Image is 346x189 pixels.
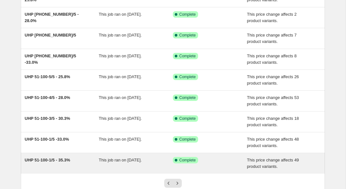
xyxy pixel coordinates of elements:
[247,53,297,65] span: This price change affects 8 product variants.
[25,158,70,162] span: UHP 51-100-1/5 - 35.3%
[99,33,142,37] span: This job ran on [DATE].
[179,12,196,17] span: Complete
[179,53,196,59] span: Complete
[179,33,196,38] span: Complete
[99,116,142,121] span: This job ran on [DATE].
[99,53,142,58] span: This job ran on [DATE].
[247,95,299,106] span: This price change affects 53 product variants.
[25,137,69,142] span: UHP 51-100-1/5 -33.0%
[164,179,182,188] nav: Pagination
[25,33,76,37] span: UHP [PHONE_NUMBER]/5
[179,116,196,121] span: Complete
[247,116,299,127] span: This price change affects 18 product variants.
[99,137,142,142] span: This job ran on [DATE].
[179,74,196,79] span: Complete
[99,74,142,79] span: This job ran on [DATE].
[25,95,70,100] span: UHP 51-100-4/5 - 28.0%
[25,116,70,121] span: UHP 51-100-3/5 - 30.3%
[164,179,173,188] button: Previous
[99,95,142,100] span: This job ran on [DATE].
[247,137,299,148] span: This price change affects 48 product variants.
[247,12,297,23] span: This price change affects 2 product variants.
[179,95,196,100] span: Complete
[247,33,297,44] span: This price change affects 7 product variants.
[247,74,299,86] span: This price change affects 26 product variants.
[173,179,182,188] button: Next
[99,158,142,162] span: This job ran on [DATE].
[25,74,70,79] span: UHP 51-100-5/5 - 25.8%
[25,53,76,65] span: UHP [PHONE_NUMBER]/5 -33.0%
[25,12,79,23] span: UHP [PHONE_NUMBER]/5 - 28.0%
[247,158,299,169] span: This price change affects 49 product variants.
[179,137,196,142] span: Complete
[99,12,142,17] span: This job ran on [DATE].
[179,158,196,163] span: Complete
